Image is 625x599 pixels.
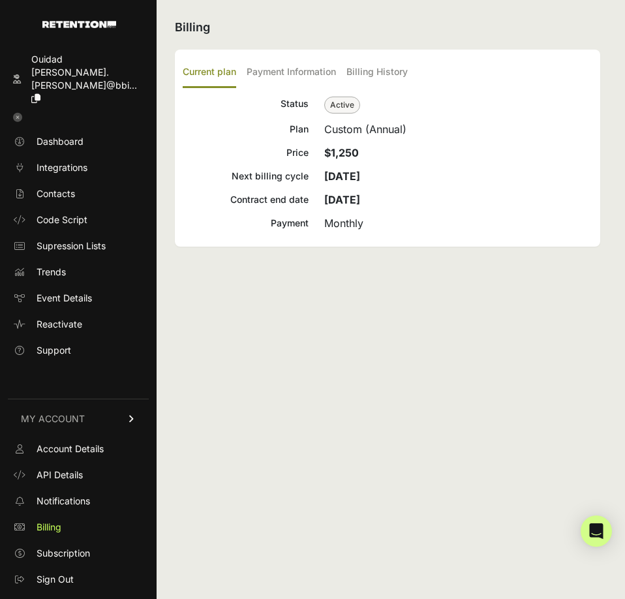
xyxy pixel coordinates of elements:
[37,521,61,534] span: Billing
[8,183,149,204] a: Contacts
[37,213,87,226] span: Code Script
[37,266,66,279] span: Trends
[37,135,84,148] span: Dashboard
[37,187,75,200] span: Contacts
[183,145,309,161] div: Price
[8,288,149,309] a: Event Details
[324,97,360,114] span: Active
[8,569,149,590] a: Sign Out
[37,573,74,586] span: Sign Out
[37,239,106,253] span: Supression Lists
[8,49,149,109] a: Ouidad [PERSON_NAME].[PERSON_NAME]@bbi...
[31,67,137,91] span: [PERSON_NAME].[PERSON_NAME]@bbi...
[8,438,149,459] a: Account Details
[175,18,600,37] h2: Billing
[324,193,360,206] strong: [DATE]
[8,236,149,256] a: Supression Lists
[324,121,592,137] div: Custom (Annual)
[183,96,309,114] div: Status
[8,517,149,538] a: Billing
[324,215,592,231] div: Monthly
[37,547,90,560] span: Subscription
[8,491,149,512] a: Notifications
[8,543,149,564] a: Subscription
[31,53,144,66] div: Ouidad
[183,192,309,207] div: Contract end date
[247,57,336,88] label: Payment Information
[8,209,149,230] a: Code Script
[21,412,85,425] span: MY ACCOUNT
[8,131,149,152] a: Dashboard
[183,121,309,137] div: Plan
[37,442,104,455] span: Account Details
[8,465,149,485] a: API Details
[42,21,116,28] img: Retention.com
[581,515,612,547] div: Open Intercom Messenger
[37,161,87,174] span: Integrations
[183,57,236,88] label: Current plan
[37,318,82,331] span: Reactivate
[8,340,149,361] a: Support
[37,344,71,357] span: Support
[8,399,149,438] a: MY ACCOUNT
[37,495,90,508] span: Notifications
[8,157,149,178] a: Integrations
[37,292,92,305] span: Event Details
[324,146,359,159] strong: $1,250
[183,168,309,184] div: Next billing cycle
[183,215,309,231] div: Payment
[37,468,83,482] span: API Details
[346,57,408,88] label: Billing History
[8,262,149,283] a: Trends
[324,170,360,183] strong: [DATE]
[8,314,149,335] a: Reactivate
